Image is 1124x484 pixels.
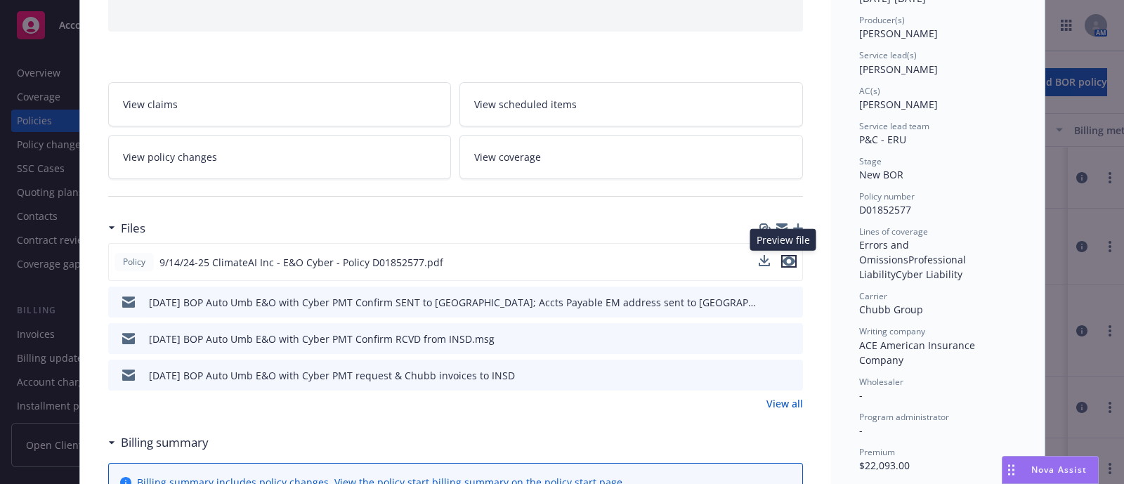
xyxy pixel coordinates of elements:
button: download file [759,255,770,266]
a: View policy changes [108,135,452,179]
button: preview file [785,368,797,383]
a: View all [766,396,803,411]
span: Writing company [859,325,925,337]
span: Premium [859,446,895,458]
span: - [859,424,863,437]
span: Professional Liability [859,253,969,281]
span: View coverage [474,150,541,164]
span: D01852577 [859,203,911,216]
div: [DATE] BOP Auto Umb E&O with Cyber PMT Confirm SENT to [GEOGRAPHIC_DATA]; Accts Payable EM addres... [149,295,757,310]
span: Program administrator [859,411,949,423]
a: View claims [108,82,452,126]
span: Stage [859,155,882,167]
span: Policy number [859,190,915,202]
h3: Billing summary [121,433,209,452]
div: [DATE] BOP Auto Umb E&O with Cyber PMT Confirm RCVD from INSD.msg [149,332,495,346]
span: [PERSON_NAME] [859,27,938,40]
span: ACE American Insurance Company [859,339,978,367]
div: [DATE] BOP Auto Umb E&O with Cyber PMT request & Chubb invoices to INSD [149,368,515,383]
span: - [859,388,863,402]
div: Files [108,219,145,237]
span: Producer(s) [859,14,905,26]
span: Errors and Omissions [859,238,912,266]
button: download file [762,368,773,383]
button: Nova Assist [1002,456,1099,484]
span: $22,093.00 [859,459,910,472]
span: Wholesaler [859,376,903,388]
span: View policy changes [123,150,217,164]
span: P&C - ERU [859,133,906,146]
span: Nova Assist [1031,464,1087,476]
span: Policy [120,256,148,268]
button: download file [762,332,773,346]
span: [PERSON_NAME] [859,98,938,111]
span: Service lead team [859,120,929,132]
span: Chubb Group [859,303,923,316]
button: preview file [785,295,797,310]
button: download file [762,295,773,310]
span: Service lead(s) [859,49,917,61]
a: View scheduled items [459,82,803,126]
button: preview file [781,255,797,268]
span: View scheduled items [474,97,577,112]
span: New BOR [859,168,903,181]
span: Cyber Liability [896,268,962,281]
div: Billing summary [108,433,209,452]
button: preview file [781,255,797,270]
div: Drag to move [1002,457,1020,483]
h3: Files [121,219,145,237]
span: Lines of coverage [859,225,928,237]
span: 9/14/24-25 ClimateAI Inc - E&O Cyber - Policy D01852577.pdf [159,255,443,270]
button: preview file [785,332,797,346]
a: View coverage [459,135,803,179]
div: Preview file [750,229,816,251]
span: View claims [123,97,178,112]
button: download file [759,255,770,270]
span: AC(s) [859,85,880,97]
span: [PERSON_NAME] [859,63,938,76]
span: Carrier [859,290,887,302]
